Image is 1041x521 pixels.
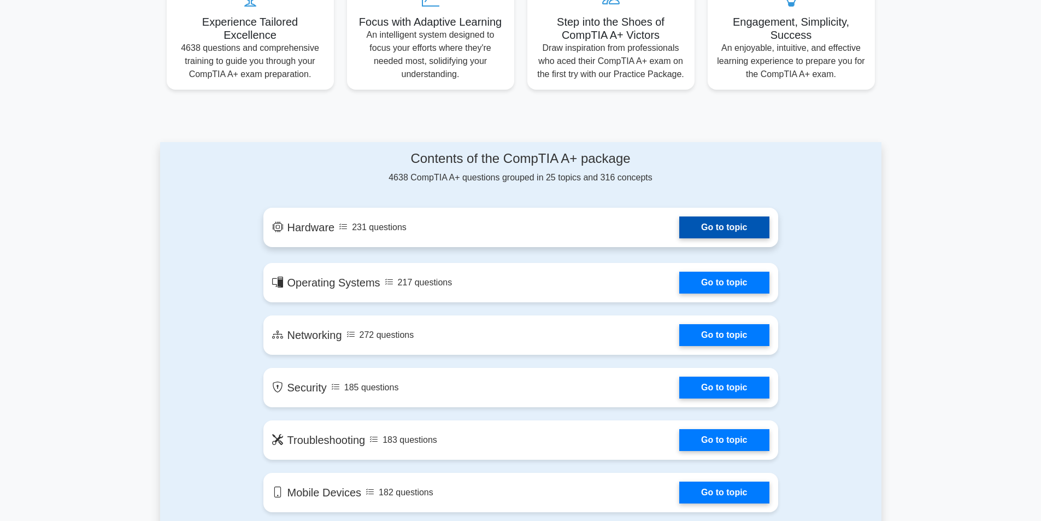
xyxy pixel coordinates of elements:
[716,42,866,81] p: An enjoyable, intuitive, and effective learning experience to prepare you for the CompTIA A+ exam.
[175,15,325,42] h5: Experience Tailored Excellence
[679,272,769,294] a: Go to topic
[716,15,866,42] h5: Engagement, Simplicity, Success
[175,42,325,81] p: 4638 questions and comprehensive training to guide you through your CompTIA A+ exam preparation.
[356,28,505,81] p: An intelligent system designed to focus your efforts where they're needed most, solidifying your ...
[536,15,686,42] h5: Step into the Shoes of CompTIA A+ Victors
[679,429,769,451] a: Go to topic
[536,42,686,81] p: Draw inspiration from professionals who aced their CompTIA A+ exam on the first try with our Prac...
[679,482,769,504] a: Go to topic
[263,151,778,167] h4: Contents of the CompTIA A+ package
[679,377,769,399] a: Go to topic
[356,15,505,28] h5: Focus with Adaptive Learning
[679,324,769,346] a: Go to topic
[263,151,778,184] div: 4638 CompTIA A+ questions grouped in 25 topics and 316 concepts
[679,216,769,238] a: Go to topic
